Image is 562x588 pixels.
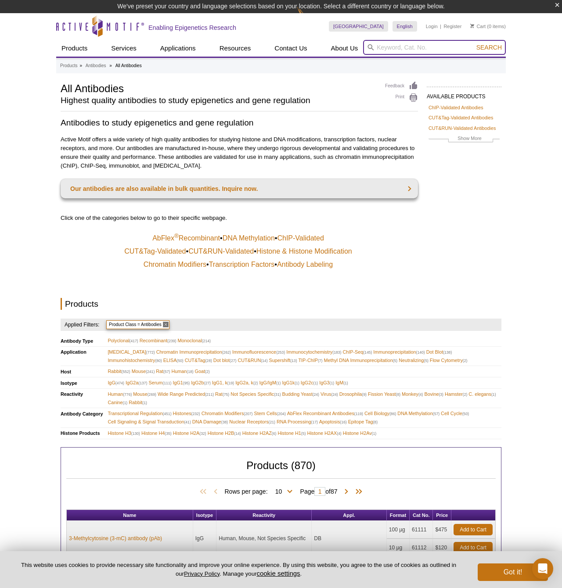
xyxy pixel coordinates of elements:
span: (232) [191,412,200,416]
span: Product Class = Antibodies [106,320,169,329]
span: (4) [418,392,423,397]
span: (269) [148,392,156,397]
span: (80) [155,359,162,363]
span: (95) [183,381,190,385]
span: (1) [123,401,128,405]
span: (21) [269,420,275,424]
span: (27) [204,381,211,385]
a: Histone & Histone Modification [256,247,352,256]
span: Serum [148,379,171,387]
span: (1) [313,381,318,385]
button: Search [474,43,504,51]
th: Name [67,510,193,521]
span: IgG2b [191,379,211,387]
span: (1) [276,381,281,385]
th: Format [387,510,410,521]
th: Isotype [61,377,108,389]
th: Antibody Category [61,408,108,427]
span: (417) [130,339,138,343]
span: (4) [337,431,342,436]
span: IgG1, k [212,379,234,387]
span: Wide Range Predicted [158,390,214,398]
td: • • [61,245,417,258]
a: Resources [214,40,256,57]
span: Search [476,44,502,51]
li: All Antibodies [115,63,142,68]
th: Cat No. [410,510,433,521]
span: (1) [372,431,377,436]
span: (17) [311,420,318,424]
span: (8) [396,392,401,397]
h2: AVAILABLE PRODUCTS [427,86,501,102]
h1: All Antibodies [61,81,376,94]
span: Dot blot [213,356,237,365]
span: Histone H2AZ [242,429,277,437]
a: Antibody Labeling [277,260,333,269]
span: (75) [223,392,229,397]
a: 3-Methylcytosine (3-mC) antibody (pAb) [69,534,162,542]
th: Application [61,347,108,366]
span: Not Species Specific [231,390,281,398]
span: (14) [234,431,241,436]
a: DNA Methylation [223,234,275,243]
span: Immunocytochemistry [286,348,341,356]
span: (13) [290,359,297,363]
td: $475 [433,521,451,539]
a: Chromatin Modifiers [144,260,206,269]
button: cookie settings [256,570,300,577]
span: Rat [156,367,170,376]
span: ChIP-Seq [342,348,372,356]
span: Transcriptional Regulation [108,409,171,418]
span: (41) [184,420,191,424]
span: (130) [131,431,140,436]
span: (8) [373,420,378,424]
span: Histone H2A [173,429,206,437]
td: DB [312,521,387,557]
a: Login [426,23,438,29]
li: (0 items) [470,21,506,32]
a: CUT&RUN-Validated [188,247,254,256]
a: Cart [470,23,486,29]
span: Nuclear Receptors [229,418,275,426]
a: Add to Cart [454,524,493,535]
a: About Us [326,40,364,57]
span: Human [108,390,132,398]
a: Services [106,40,142,57]
input: Keyword, Cat. No. [363,40,506,55]
td: • • [61,258,417,271]
span: Fission Yeast [368,390,400,398]
span: (9) [362,392,367,397]
a: AbFlex®Recombinant [152,234,220,243]
span: (204) [277,412,286,416]
a: ChIP-Validated Antibodies [429,104,483,111]
a: Antibodies [86,62,106,70]
span: Immunohistochemistry [108,356,162,365]
img: Change Here [297,7,321,27]
span: (2) [463,392,468,397]
h2: Highest quality antibodies to study epigenetics and gene regulation [61,97,376,104]
a: Our antibodies are also available in bulk quantities. Inquire now. [61,179,418,198]
span: (14) [261,359,267,363]
span: Virus [321,390,338,398]
td: • • [61,232,417,244]
span: (6) [272,431,277,436]
span: (35) [165,431,171,436]
span: Rabbit [129,398,147,407]
span: (137) [138,381,147,385]
td: Human, Mouse, Not Species Specific [216,521,312,557]
span: (207) [244,412,252,416]
span: IgG2a, k [235,379,258,387]
span: Budding Yeast [282,390,319,398]
td: IgG [193,521,216,557]
td: 61111 [410,521,433,539]
span: Cell Cycle [441,409,469,418]
span: Rows per page: [224,487,295,495]
a: Products [60,62,77,70]
th: Price [433,510,451,521]
span: Previous Page [211,488,220,496]
a: Privacy Policy [184,570,220,577]
span: Immunoprecipitation [373,348,425,356]
span: Rat [215,390,229,398]
span: (253) [276,350,285,355]
span: RNA Processing [277,418,318,426]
